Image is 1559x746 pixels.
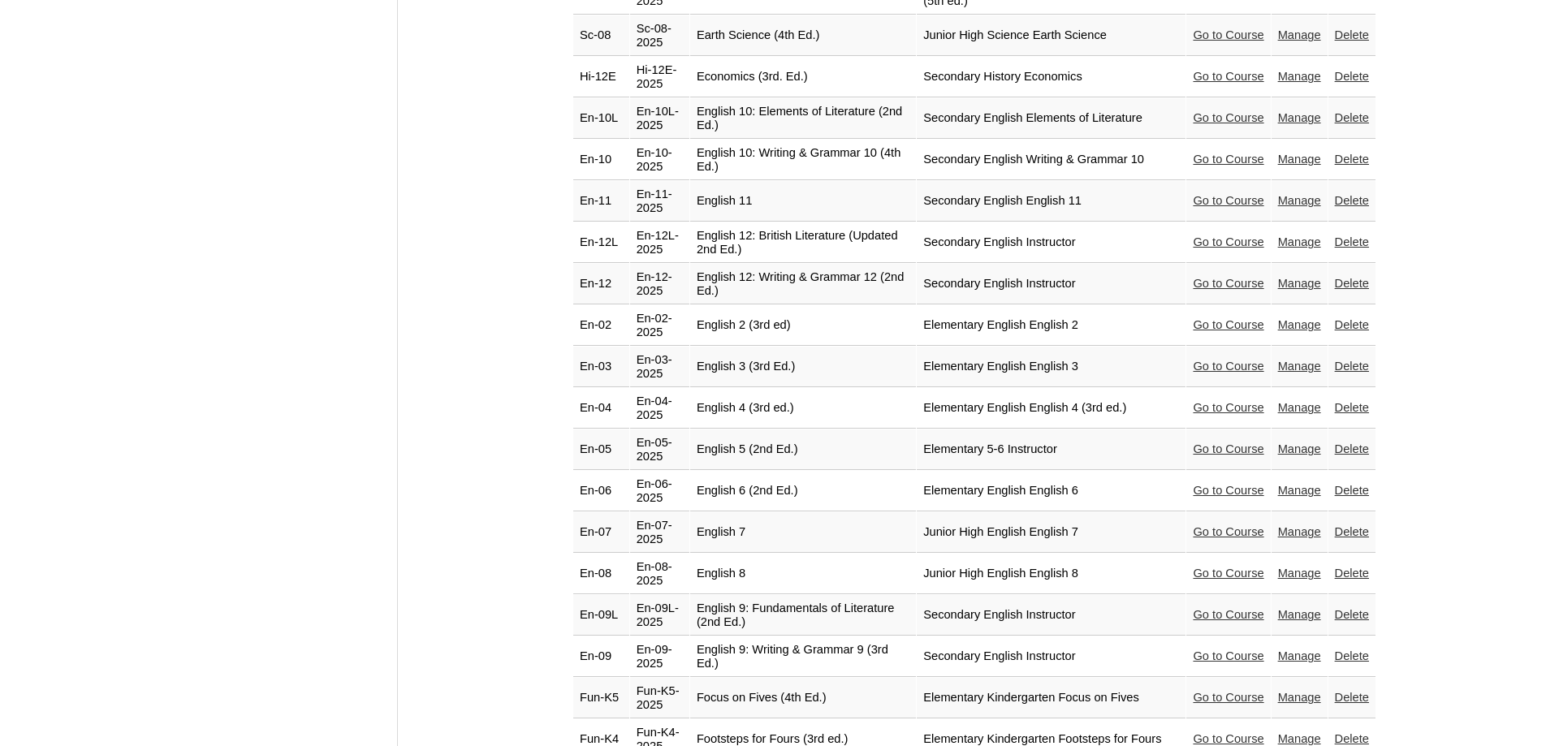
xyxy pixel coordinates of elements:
[690,264,916,304] td: English 12: Writing & Grammar 12 (2nd Ed.)
[1335,153,1369,166] a: Delete
[1193,484,1263,497] a: Go to Course
[573,678,629,718] td: Fun-K5
[1193,567,1263,580] a: Go to Course
[1278,608,1321,621] a: Manage
[573,15,629,56] td: Sc-08
[1335,194,1369,207] a: Delete
[690,429,916,470] td: English 5 (2nd Ed.)
[630,554,689,594] td: En-08-2025
[917,181,1185,222] td: Secondary English English 11
[690,98,916,139] td: English 10: Elements of Literature (2nd Ed.)
[1193,277,1263,290] a: Go to Course
[573,222,629,263] td: En-12L
[1193,732,1263,745] a: Go to Course
[917,264,1185,304] td: Secondary English Instructor
[917,512,1185,553] td: Junior High English English 7
[1193,194,1263,207] a: Go to Course
[917,98,1185,139] td: Secondary English Elements of Literature
[917,140,1185,180] td: Secondary English Writing & Grammar 10
[1335,608,1369,621] a: Delete
[1278,318,1321,331] a: Manage
[1335,318,1369,331] a: Delete
[1278,360,1321,373] a: Manage
[1278,691,1321,704] a: Manage
[1278,194,1321,207] a: Manage
[1193,649,1263,662] a: Go to Course
[573,471,629,511] td: En-06
[917,595,1185,636] td: Secondary English Instructor
[1335,401,1369,414] a: Delete
[630,636,689,677] td: En-09-2025
[1278,484,1321,497] a: Manage
[1278,567,1321,580] a: Manage
[917,678,1185,718] td: Elementary Kindergarten Focus on Fives
[1193,28,1263,41] a: Go to Course
[1278,277,1321,290] a: Manage
[573,636,629,677] td: En-09
[573,57,629,97] td: Hi-12E
[1193,442,1263,455] a: Go to Course
[690,388,916,429] td: English 4 (3rd ed.)
[1335,28,1369,41] a: Delete
[1278,153,1321,166] a: Manage
[573,140,629,180] td: En-10
[630,347,689,387] td: En-03-2025
[917,388,1185,429] td: Elementary English English 4 (3rd ed.)
[1335,649,1369,662] a: Delete
[630,140,689,180] td: En-10-2025
[1193,70,1263,83] a: Go to Course
[690,595,916,636] td: English 9: Fundamentals of Literature (2nd Ed.)
[917,305,1185,346] td: Elementary English English 2
[630,264,689,304] td: En-12-2025
[1193,691,1263,704] a: Go to Course
[573,264,629,304] td: En-12
[1278,235,1321,248] a: Manage
[690,471,916,511] td: English 6 (2nd Ed.)
[630,222,689,263] td: En-12L-2025
[1278,28,1321,41] a: Manage
[630,512,689,553] td: En-07-2025
[690,305,916,346] td: English 2 (3rd ed)
[690,678,916,718] td: Focus on Fives (4th Ed.)
[1335,732,1369,745] a: Delete
[630,678,689,718] td: Fun-K5-2025
[690,57,916,97] td: Economics (3rd. Ed.)
[1193,153,1263,166] a: Go to Course
[1193,235,1263,248] a: Go to Course
[630,595,689,636] td: En-09L-2025
[630,388,689,429] td: En-04-2025
[1278,732,1321,745] a: Manage
[1278,649,1321,662] a: Manage
[1335,691,1369,704] a: Delete
[1335,484,1369,497] a: Delete
[573,388,629,429] td: En-04
[690,347,916,387] td: English 3 (3rd Ed.)
[1193,318,1263,331] a: Go to Course
[1335,70,1369,83] a: Delete
[573,595,629,636] td: En-09L
[573,554,629,594] td: En-08
[1278,111,1321,124] a: Manage
[690,554,916,594] td: English 8
[1193,360,1263,373] a: Go to Course
[690,181,916,222] td: English 11
[917,347,1185,387] td: Elementary English English 3
[917,57,1185,97] td: Secondary History Economics
[1335,525,1369,538] a: Delete
[573,181,629,222] td: En-11
[690,512,916,553] td: English 7
[573,347,629,387] td: En-03
[630,98,689,139] td: En-10L-2025
[630,305,689,346] td: En-02-2025
[1278,442,1321,455] a: Manage
[690,222,916,263] td: English 12: British Literature (Updated 2nd Ed.)
[917,429,1185,470] td: Elementary 5-6 Instructor
[573,98,629,139] td: En-10L
[1193,525,1263,538] a: Go to Course
[1278,401,1321,414] a: Manage
[630,429,689,470] td: En-05-2025
[1335,111,1369,124] a: Delete
[1278,525,1321,538] a: Manage
[1193,608,1263,621] a: Go to Course
[1335,235,1369,248] a: Delete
